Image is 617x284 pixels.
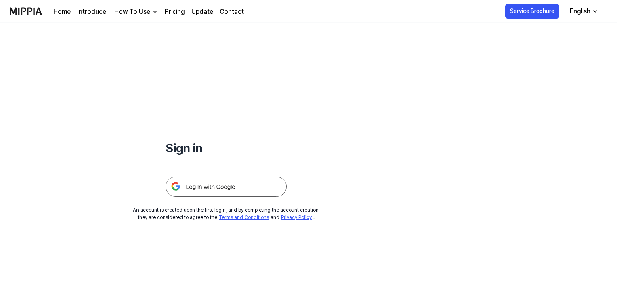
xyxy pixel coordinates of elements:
div: English [568,6,592,16]
a: Introduce [77,7,106,17]
a: Pricing [165,7,185,17]
button: How To Use [113,7,158,17]
img: 구글 로그인 버튼 [166,177,287,197]
button: English [563,3,603,19]
h1: Sign in [166,139,287,157]
a: Privacy Policy [281,215,312,220]
div: An account is created upon the first login, and by completing the account creation, they are cons... [133,206,320,221]
a: Terms and Conditions [219,215,269,220]
a: Update [191,7,213,17]
button: Service Brochure [505,4,559,19]
div: How To Use [113,7,152,17]
a: Contact [220,7,244,17]
img: down [152,8,158,15]
a: Home [53,7,71,17]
